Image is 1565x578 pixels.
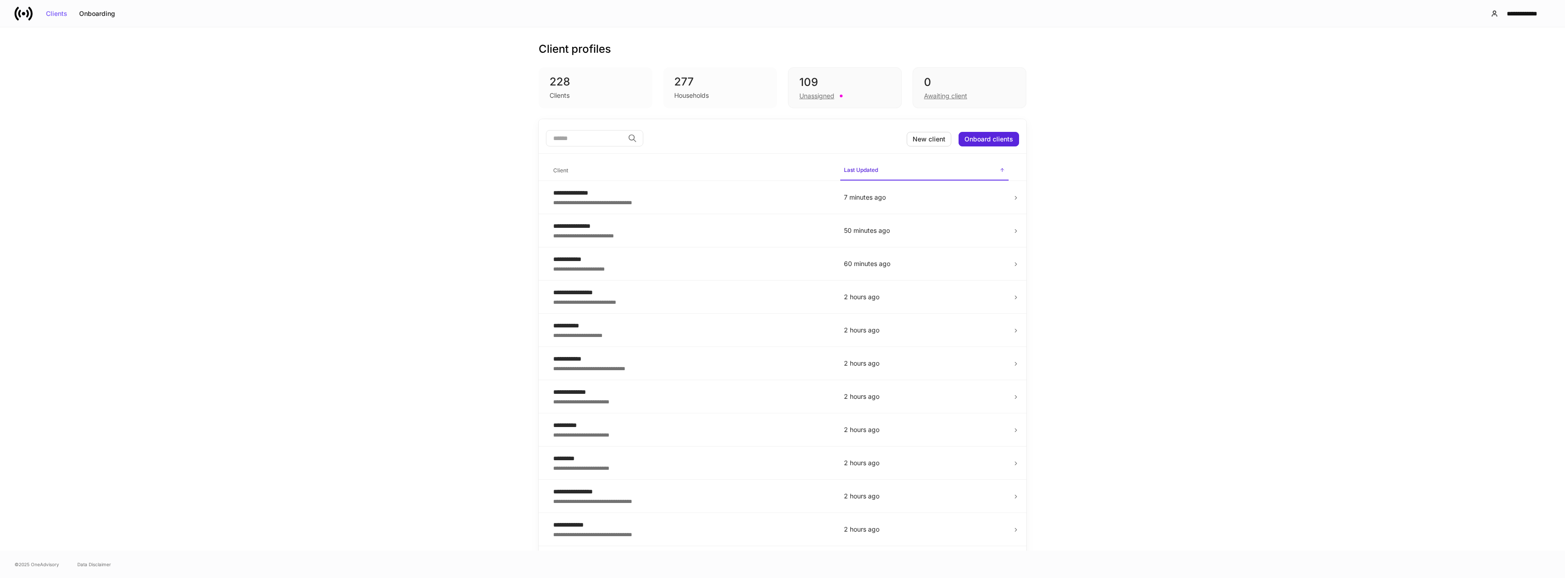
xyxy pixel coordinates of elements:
p: 2 hours ago [844,292,1005,302]
p: 2 hours ago [844,425,1005,434]
button: Onboard clients [959,132,1019,146]
p: 2 hours ago [844,326,1005,335]
div: 0Awaiting client [913,67,1026,108]
h3: Client profiles [539,42,611,56]
p: 2 hours ago [844,359,1005,368]
div: New client [913,136,945,142]
p: 2 hours ago [844,492,1005,501]
div: 0 [924,75,1015,90]
p: 2 hours ago [844,458,1005,467]
span: Last Updated [840,161,1009,181]
p: 2 hours ago [844,525,1005,534]
button: Clients [40,6,73,21]
button: New client [907,132,951,146]
div: 228 [550,75,641,89]
button: Onboarding [73,6,121,21]
h6: Last Updated [844,166,878,174]
div: Unassigned [799,91,834,101]
div: Onboard clients [964,136,1013,142]
div: Awaiting client [924,91,967,101]
span: Client [550,161,833,180]
p: 7 minutes ago [844,193,1005,202]
div: Clients [550,91,570,100]
div: Onboarding [79,10,115,17]
p: 60 minutes ago [844,259,1005,268]
div: Clients [46,10,67,17]
div: 109 [799,75,890,90]
p: 50 minutes ago [844,226,1005,235]
a: Data Disclaimer [77,561,111,568]
span: © 2025 OneAdvisory [15,561,59,568]
div: Households [674,91,709,100]
p: 2 hours ago [844,392,1005,401]
h6: Client [553,166,568,175]
div: 109Unassigned [788,67,902,108]
div: 277 [674,75,766,89]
